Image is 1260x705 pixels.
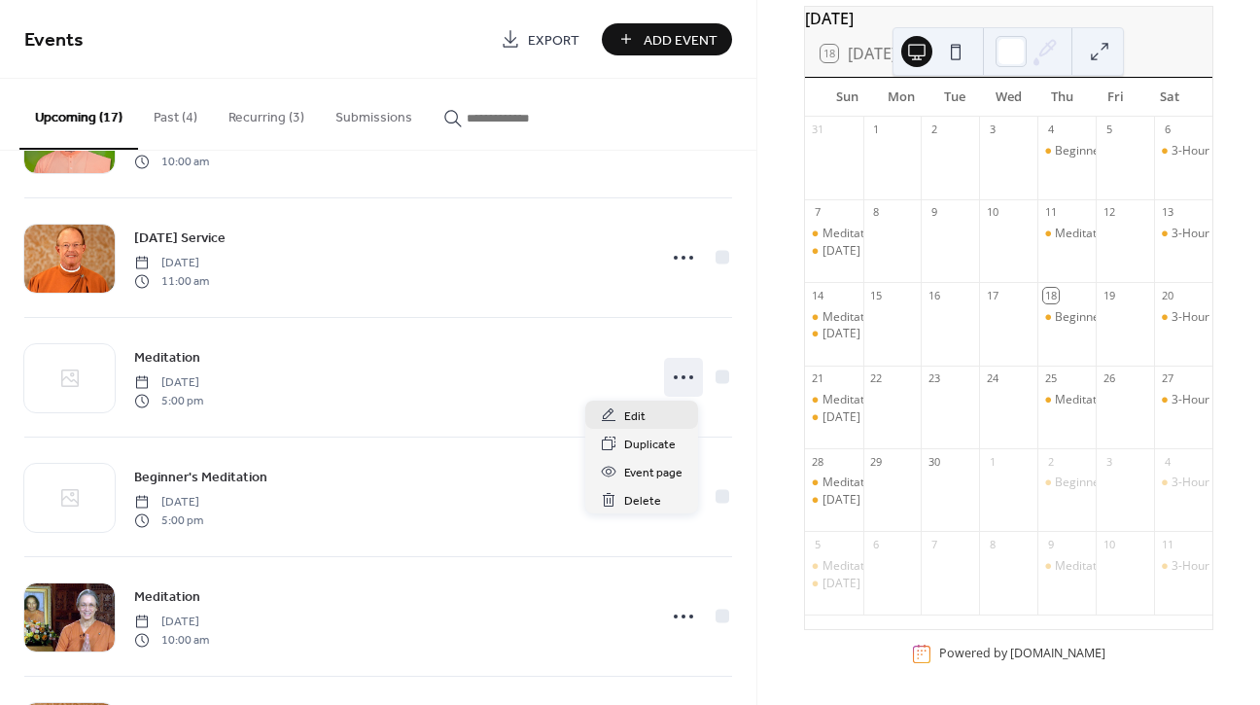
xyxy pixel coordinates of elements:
[602,23,732,55] button: Add Event
[822,409,903,426] div: [DATE] Service
[1043,205,1058,220] div: 11
[1102,205,1116,220] div: 12
[1043,537,1058,551] div: 9
[1102,537,1116,551] div: 10
[1154,558,1212,575] div: 3-Hour Meditation
[1043,371,1058,386] div: 25
[822,326,903,342] div: [DATE] Service
[1043,454,1058,469] div: 2
[134,494,203,511] span: [DATE]
[985,537,999,551] div: 8
[24,21,84,59] span: Events
[805,558,863,575] div: Meditation
[805,226,863,242] div: Meditation
[927,288,941,302] div: 16
[811,454,825,469] div: 28
[869,205,884,220] div: 8
[134,272,209,290] span: 11:00 am
[811,371,825,386] div: 21
[869,123,884,137] div: 1
[320,79,428,148] button: Submissions
[811,288,825,302] div: 14
[1160,537,1174,551] div: 11
[982,78,1035,117] div: Wed
[985,371,999,386] div: 24
[1089,78,1142,117] div: Fri
[1160,454,1174,469] div: 4
[1143,78,1197,117] div: Sat
[134,468,267,488] span: Beginner's Meditation
[927,123,941,137] div: 2
[821,78,874,117] div: Sun
[1160,205,1174,220] div: 13
[134,631,209,649] span: 10:00 am
[134,346,200,369] a: Meditation
[1055,143,1174,159] div: Beginner's Meditation
[822,392,881,408] div: Meditation
[805,409,863,426] div: Sunday Service
[1037,226,1096,242] div: Meditation
[624,463,682,483] span: Event page
[805,7,1212,30] div: [DATE]
[927,78,981,117] div: Tue
[1010,646,1105,662] a: [DOMAIN_NAME]
[869,454,884,469] div: 29
[1102,454,1116,469] div: 3
[134,229,226,249] span: [DATE] Service
[1043,288,1058,302] div: 18
[822,243,903,260] div: [DATE] Service
[1154,226,1212,242] div: 3-Hour Meditation
[19,79,138,150] button: Upcoming (17)
[1154,143,1212,159] div: 3-Hour Meditation
[1055,392,1113,408] div: Meditation
[1037,475,1096,491] div: Beginner's Meditation
[822,309,881,326] div: Meditation
[134,587,200,608] span: Meditation
[927,205,941,220] div: 9
[811,537,825,551] div: 5
[985,288,999,302] div: 17
[1043,123,1058,137] div: 4
[213,79,320,148] button: Recurring (3)
[805,492,863,509] div: Sunday Service
[822,226,881,242] div: Meditation
[138,79,213,148] button: Past (4)
[985,205,999,220] div: 10
[134,585,200,608] a: Meditation
[1055,309,1174,326] div: Beginner's Meditation
[822,492,903,509] div: [DATE] Service
[811,205,825,220] div: 7
[1055,558,1113,575] div: Meditation
[134,255,209,272] span: [DATE]
[134,153,209,170] span: 10:00 am
[1037,392,1096,408] div: Meditation
[134,348,200,369] span: Meditation
[486,23,594,55] a: Export
[822,558,881,575] div: Meditation
[927,454,941,469] div: 30
[1037,309,1096,326] div: Beginner's Meditation
[805,475,863,491] div: Meditation
[134,392,203,409] span: 5:00 pm
[805,309,863,326] div: Meditation
[805,392,863,408] div: Meditation
[1037,558,1096,575] div: Meditation
[134,227,226,249] a: [DATE] Service
[1160,371,1174,386] div: 27
[822,475,881,491] div: Meditation
[624,435,676,455] span: Duplicate
[805,243,863,260] div: Sunday Service
[869,537,884,551] div: 6
[1160,123,1174,137] div: 6
[869,371,884,386] div: 22
[927,537,941,551] div: 7
[1154,309,1212,326] div: 3-Hour Meditation
[528,30,579,51] span: Export
[822,576,903,592] div: [DATE] Service
[1102,371,1116,386] div: 26
[134,466,267,488] a: Beginner's Meditation
[1055,226,1113,242] div: Meditation
[134,614,209,631] span: [DATE]
[874,78,927,117] div: Mon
